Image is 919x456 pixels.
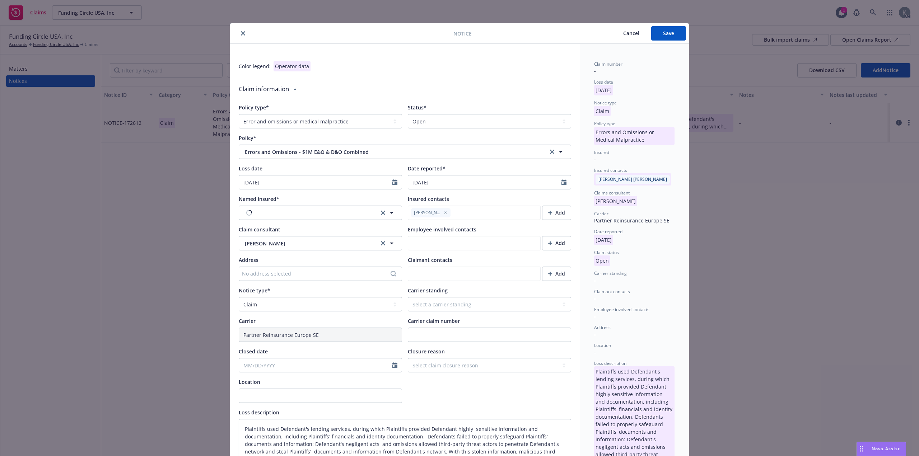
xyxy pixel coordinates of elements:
span: Policy* [239,135,256,141]
span: - [594,156,596,163]
span: Insured [594,149,609,155]
span: Claim consultant [239,226,280,233]
p: [DATE] [594,85,613,95]
span: Errors and Omissions - $1M E&O & D&O Combined [245,148,525,156]
span: [PERSON_NAME] [245,240,373,247]
span: [PERSON_NAME] [PERSON_NAME] [594,175,671,182]
span: - [594,313,596,320]
a: clear selection [548,147,556,156]
button: Add [542,267,571,281]
button: close [239,29,247,38]
span: [DATE] [594,87,613,94]
span: Carrier claim number [408,318,460,324]
p: [PERSON_NAME] [594,196,637,206]
span: Loss description [594,360,626,366]
div: Add [548,267,565,281]
svg: Search [391,271,396,277]
div: Claim information [239,79,571,99]
div: Claim information [239,79,289,99]
span: Address [594,324,611,330]
span: Notice type* [239,287,270,294]
span: Address [239,257,258,263]
span: Cancel [623,30,639,37]
span: Status* [408,104,426,111]
span: Employee involved contacts [408,226,476,233]
span: Named insured* [239,196,279,202]
span: - [594,349,596,356]
button: [PERSON_NAME]clear selection [239,236,402,250]
span: Carrier [239,318,256,324]
span: Loss description [239,409,279,416]
span: Location [594,342,611,348]
span: - [594,277,596,284]
button: Errors and Omissions - $1M E&O & D&O Combinedclear selection [239,145,571,159]
span: [PERSON_NAME] [414,210,440,216]
button: Add [542,206,571,220]
span: Plaintiffs used Defendant's lending services, during which Plaintiffs provided Defendant highly s... [594,368,675,375]
svg: Calendar [392,362,397,368]
span: Closed date [239,348,268,355]
span: Errors and Omissions or Medical Malpractice [594,129,675,136]
span: Claim status [594,249,619,255]
span: Insured contacts [408,196,449,202]
p: Claim [594,106,611,116]
button: Nova Assist [857,442,906,456]
span: Date reported* [408,165,445,172]
span: Policy type* [239,104,269,111]
span: Claims consultant [594,190,630,196]
span: [DATE] [594,236,613,243]
span: Claimant contacts [594,288,630,295]
span: Policy type [594,121,615,127]
button: clear selection [239,206,402,220]
div: Drag to move [857,442,866,456]
a: clear selection [379,208,387,217]
span: Loss date [594,79,613,85]
div: Partner Reinsurance Europe SE [594,217,675,224]
span: - [594,331,596,338]
p: Open [594,255,610,266]
span: Open [594,257,610,264]
span: Carrier [594,211,608,217]
button: No address selected [239,267,402,281]
div: Add [548,206,565,220]
div: Color legend: [239,62,271,70]
span: Notice [453,30,472,37]
a: clear selection [379,239,387,248]
span: Insured contacts [594,167,627,173]
span: Location [239,379,260,385]
svg: Calendar [392,179,397,185]
p: Errors and Omissions or Medical Malpractice [594,127,675,145]
span: Carrier standing [594,270,627,276]
input: MM/DD/YYYY [239,358,392,372]
span: - [594,295,596,302]
span: Save [663,30,674,37]
span: Nova Assist [872,446,900,452]
span: Loss date [239,165,262,172]
span: [PERSON_NAME] [PERSON_NAME] [598,176,667,183]
span: Date reported [594,229,622,235]
span: - [594,67,596,74]
span: Claim [594,108,611,114]
span: Claimant contacts [408,257,452,263]
span: [PERSON_NAME] [594,198,637,205]
div: No address selected [242,270,392,277]
button: Add [542,236,571,250]
span: Employee involved contacts [594,306,649,312]
button: Save [651,26,686,41]
p: [DATE] [594,235,613,245]
span: Claim number [594,61,622,67]
span: Carrier standing [408,287,448,294]
button: Cancel [611,26,651,41]
span: Closure reason [408,348,445,355]
svg: Calendar [561,179,566,185]
div: Add [548,236,565,250]
input: MM/DD/YYYY [239,175,392,189]
div: Operator data [274,61,311,71]
span: Notice type [594,100,617,106]
input: MM/DD/YYYY [408,175,561,189]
